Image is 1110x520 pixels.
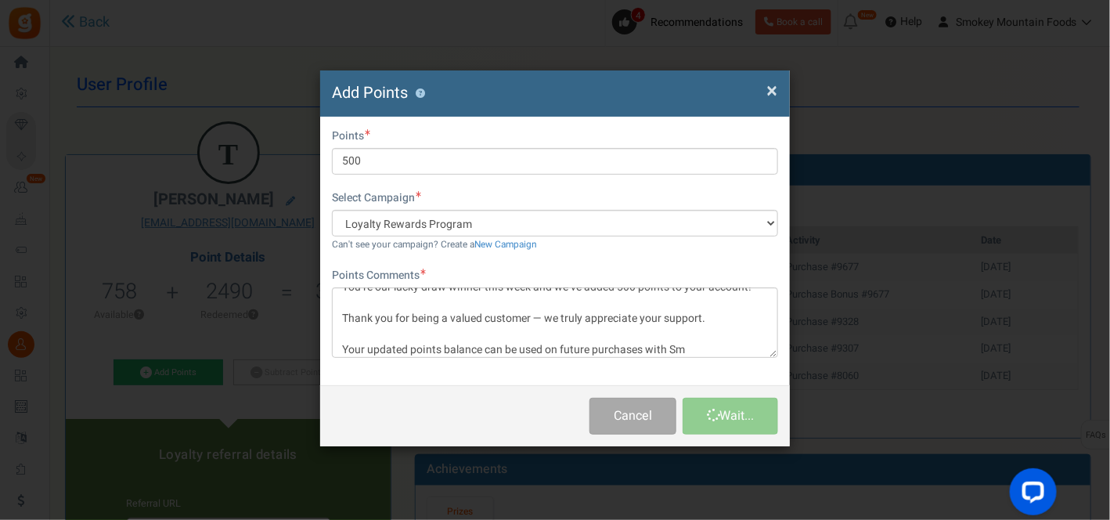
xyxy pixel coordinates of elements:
small: Can't see your campaign? Create a [332,238,537,251]
label: Points Comments [332,268,426,283]
span: × [766,76,777,106]
label: Points [332,128,370,144]
button: Cancel [589,398,676,435]
label: Select Campaign [332,190,421,206]
span: Add Points [332,81,408,104]
button: ? [416,88,426,99]
a: New Campaign [474,238,537,251]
